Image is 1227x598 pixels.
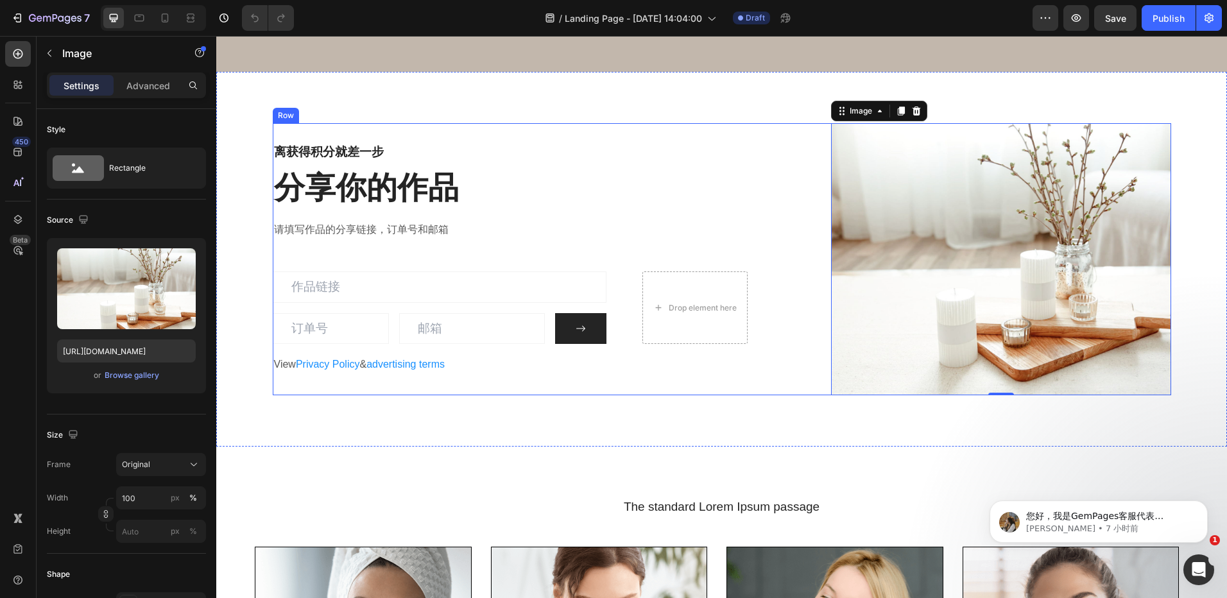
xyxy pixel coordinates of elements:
[5,5,96,31] button: 7
[47,212,91,229] div: Source
[559,12,562,25] span: /
[57,248,196,329] img: preview-image
[171,492,180,504] div: px
[57,339,196,363] input: https://example.com/image.jpg
[47,492,68,504] label: Width
[189,525,197,537] div: %
[167,490,183,506] button: %
[105,370,159,381] div: Browse gallery
[1094,5,1137,31] button: Save
[615,87,954,359] img: Alt Image
[746,12,765,24] span: Draft
[631,69,658,81] div: Image
[1142,5,1196,31] button: Publish
[59,74,80,85] div: Row
[58,320,531,338] p: View &
[171,525,180,537] div: px
[1183,554,1214,585] iframe: Intercom live chat
[452,267,520,277] div: Drop element here
[1210,535,1220,545] span: 1
[1153,12,1185,25] div: Publish
[109,153,187,183] div: Rectangle
[12,137,31,147] div: 450
[167,524,183,539] button: %
[185,524,201,539] button: px
[1105,13,1126,24] span: Save
[565,12,702,25] span: Landing Page - [DATE] 14:04:00
[47,459,71,470] label: Frame
[216,36,1227,598] iframe: Design area
[47,525,71,537] label: Height
[84,10,90,26] p: 7
[47,427,81,444] div: Size
[47,124,65,135] div: Style
[185,490,201,506] button: px
[189,492,197,504] div: %
[242,5,294,31] div: Undo/Redo
[94,368,101,383] span: or
[150,323,228,334] a: advertising terms
[104,369,160,382] button: Browse gallery
[116,486,206,509] input: px%
[116,453,206,476] button: Original
[80,323,144,334] a: Privacy Policy
[970,474,1227,563] iframe: Intercom notifications 消息
[126,79,170,92] p: Advanced
[39,462,972,481] h2: The standard Lorem Ipsum passage
[62,46,171,61] p: Image
[122,459,150,470] span: Original
[116,520,206,543] input: px%
[47,568,70,580] div: Shape
[64,79,99,92] p: Settings
[10,235,31,245] div: Beta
